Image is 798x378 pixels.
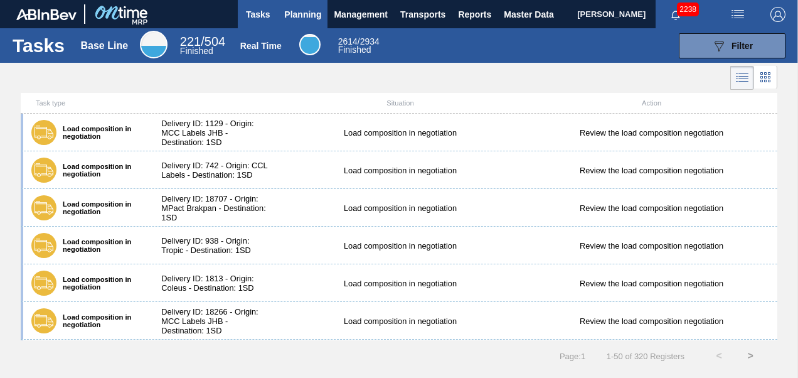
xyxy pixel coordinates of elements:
[275,166,526,175] div: Load composition in negotiation
[275,203,526,213] div: Load composition in negotiation
[299,34,321,55] div: Real Time
[275,279,526,288] div: Load composition in negotiation
[338,36,380,46] span: / 2934
[149,194,274,222] div: Delivery ID: 18707 - Origin: MPact Brakpan - Destination: 1SD
[735,340,766,372] button: >
[458,7,491,22] span: Reports
[338,45,371,55] span: Finished
[526,279,777,288] div: Review the load composition negotiation
[56,313,141,328] label: Load composition in negotiation
[730,7,745,22] img: userActions
[656,6,696,23] button: Notifications
[731,41,753,51] span: Filter
[180,46,213,56] span: Finished
[338,36,358,46] span: 2614
[679,33,785,58] button: Filter
[400,7,445,22] span: Transports
[275,241,526,251] div: Load composition in negotiation
[180,35,225,48] span: / 504
[149,119,274,147] div: Delivery ID: 1129 - Origin: MCC Labels JHB - Destination: 1SD
[526,241,777,251] div: Review the load composition negotiation
[13,38,65,53] h1: Tasks
[526,316,777,326] div: Review the load composition negotiation
[560,352,585,361] span: Page : 1
[275,128,526,138] div: Load composition in negotiation
[244,7,272,22] span: Tasks
[504,7,553,22] span: Master Data
[526,166,777,175] div: Review the load composition negotiation
[56,163,141,178] label: Load composition in negotiation
[604,352,684,361] span: 1 - 50 of 320 Registers
[23,99,149,107] div: Task type
[56,200,141,215] label: Load composition in negotiation
[275,99,526,107] div: Situation
[149,274,274,293] div: Delivery ID: 1813 - Origin: Coleus - Destination: 1SD
[526,203,777,213] div: Review the load composition negotiation
[730,66,754,90] div: List Vision
[526,99,777,107] div: Action
[56,125,141,140] label: Load composition in negotiation
[275,316,526,326] div: Load composition in negotiation
[140,31,168,58] div: Base Line
[81,40,129,51] div: Base Line
[16,9,77,20] img: TNhmsLtSVTkK8tSr43FrP2fwEKptu5GPRR3wAAAABJRU5ErkJggg==
[56,238,141,253] label: Load composition in negotiation
[149,236,274,255] div: Delivery ID: 938 - Origin: Tropic - Destination: 1SD
[677,3,699,16] span: 2238
[149,307,274,335] div: Delivery ID: 18266 - Origin: MCC Labels JHB - Destination: 1SD
[754,66,777,90] div: Card Vision
[526,128,777,138] div: Review the load composition negotiation
[180,35,201,48] span: 221
[180,36,225,55] div: Base Line
[284,7,321,22] span: Planning
[240,41,282,51] div: Real Time
[338,38,380,54] div: Real Time
[149,161,274,180] div: Delivery ID: 742 - Origin: CCL Labels - Destination: 1SD
[56,276,141,291] label: Load composition in negotiation
[770,7,785,22] img: Logout
[334,7,388,22] span: Management
[703,340,735,372] button: <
